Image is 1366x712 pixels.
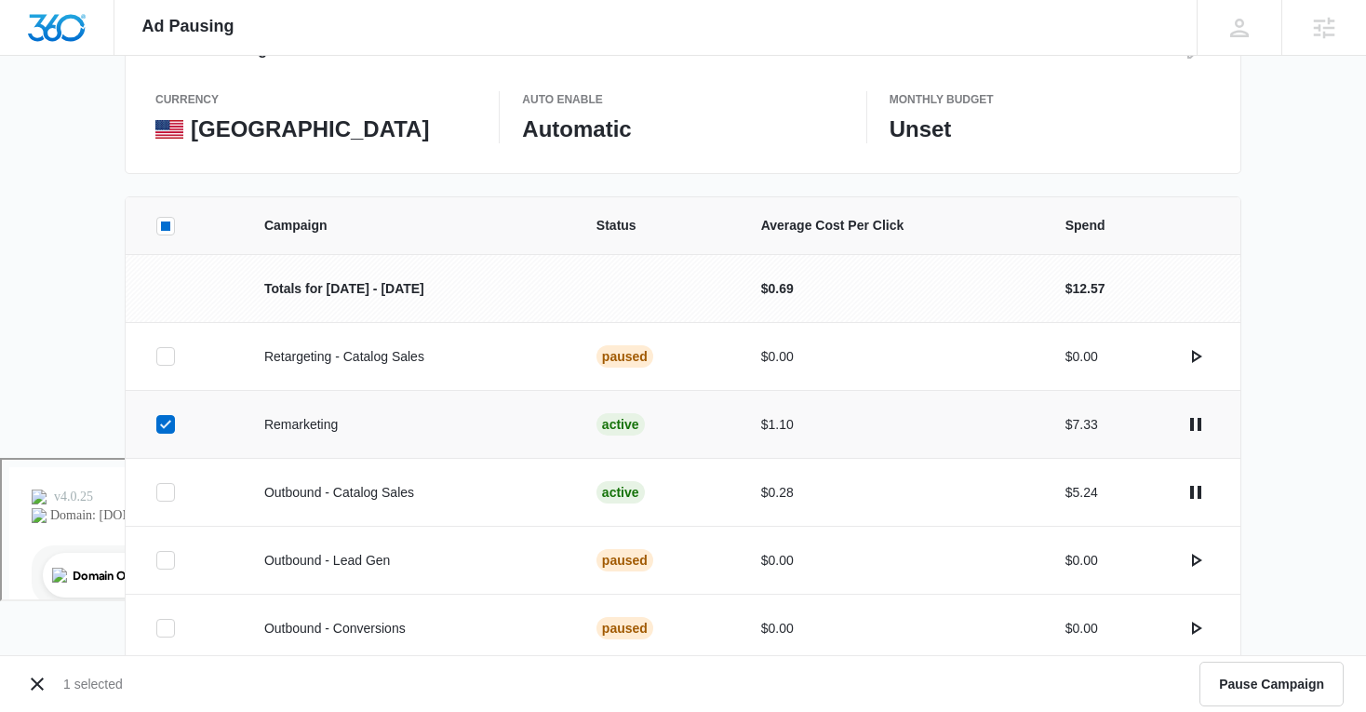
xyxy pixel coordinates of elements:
button: actions.pause [1181,477,1211,507]
p: $1.10 [761,415,1021,435]
div: Active [596,413,645,436]
span: Ad Pausing [142,17,234,36]
button: actions.pause [1181,410,1211,439]
span: Average Cost Per Click [761,216,1021,235]
p: $0.28 [761,483,1021,503]
p: Outbound - Conversions [264,619,552,638]
p: 1 selected [63,675,123,694]
button: Pause Campaign [1199,662,1344,706]
p: $0.00 [1065,551,1098,571]
div: Domain Overview [71,110,167,122]
span: Spend [1065,216,1211,235]
p: currency [155,91,476,108]
img: tab_domain_overview_orange.svg [50,108,65,123]
img: tab_keywords_by_traffic_grey.svg [185,108,200,123]
button: Cancel [22,669,52,699]
p: $0.00 [761,619,1021,638]
p: $0.00 [761,551,1021,571]
p: $0.69 [761,279,1021,299]
p: $0.00 [1065,619,1098,638]
div: Domain: [DOMAIN_NAME] [48,48,205,63]
p: Auto Enable [522,91,843,108]
div: Active [596,481,645,504]
div: Paused [596,549,653,571]
p: Outbound - Catalog Sales [264,483,552,503]
div: Paused [596,345,653,368]
button: actions.activate [1181,613,1211,643]
p: Automatic [522,115,843,143]
button: actions.activate [1181,342,1211,371]
p: [GEOGRAPHIC_DATA] [191,115,429,143]
div: v 4.0.25 [52,30,91,45]
p: Monthly Budget [890,91,1211,108]
p: $12.57 [1065,279,1105,299]
img: United States [155,120,183,139]
span: Status [596,216,716,235]
p: $5.24 [1065,483,1098,503]
p: $0.00 [761,347,1021,367]
div: Keywords by Traffic [206,110,314,122]
span: Campaign [264,216,552,235]
p: Retargeting - Catalog Sales [264,347,552,367]
p: Totals for [DATE] - [DATE] [264,279,552,299]
img: logo_orange.svg [30,30,45,45]
p: $0.00 [1065,347,1098,367]
button: actions.activate [1181,545,1211,575]
img: website_grey.svg [30,48,45,63]
p: $7.33 [1065,415,1098,435]
div: Paused [596,617,653,639]
p: Unset [890,115,1211,143]
p: Outbound - Lead Gen [264,551,552,571]
p: Remarketing [264,415,552,435]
